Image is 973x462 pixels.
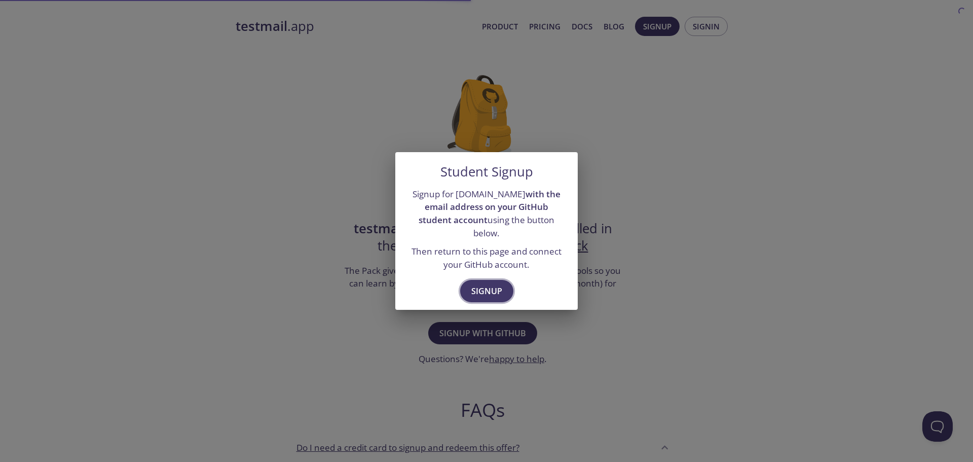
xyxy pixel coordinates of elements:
[460,280,513,302] button: Signup
[440,164,533,180] h5: Student Signup
[471,284,502,298] span: Signup
[407,188,566,240] p: Signup for [DOMAIN_NAME] using the button below.
[407,245,566,271] p: Then return to this page and connect your GitHub account.
[419,188,560,226] strong: with the email address on your GitHub student account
